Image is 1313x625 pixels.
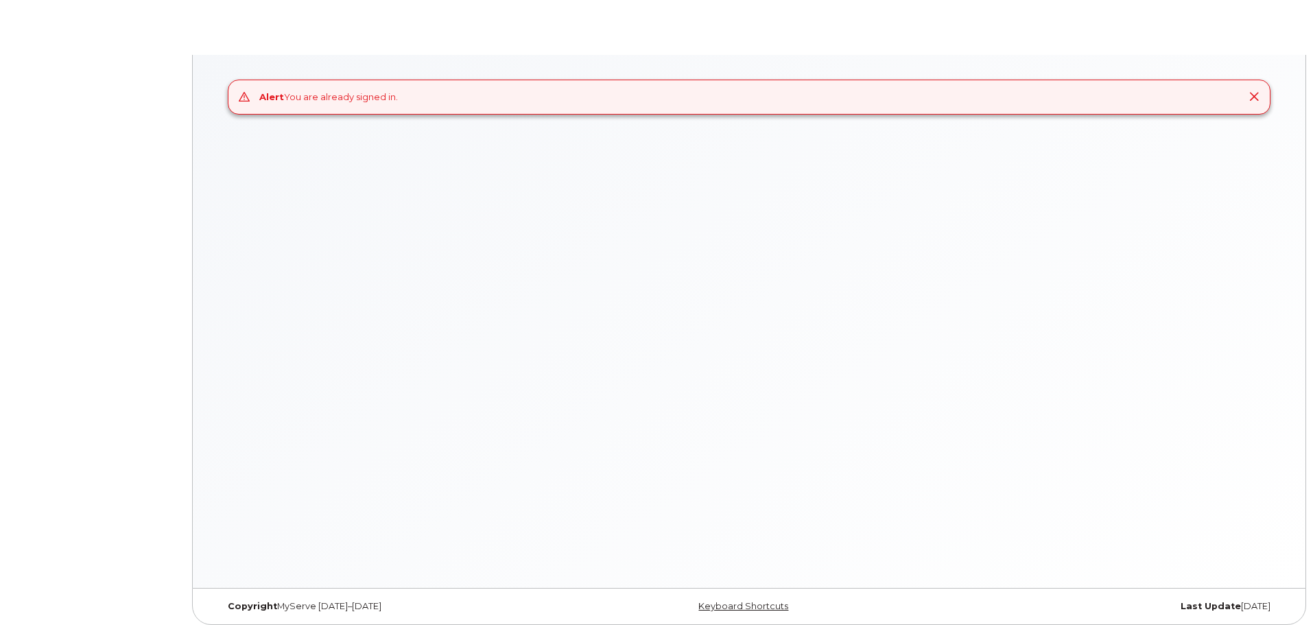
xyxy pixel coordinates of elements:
strong: Last Update [1181,601,1241,611]
strong: Copyright [228,601,277,611]
a: Keyboard Shortcuts [698,601,788,611]
div: [DATE] [926,601,1281,612]
div: You are already signed in. [259,91,398,104]
div: MyServe [DATE]–[DATE] [217,601,572,612]
strong: Alert [259,91,284,102]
